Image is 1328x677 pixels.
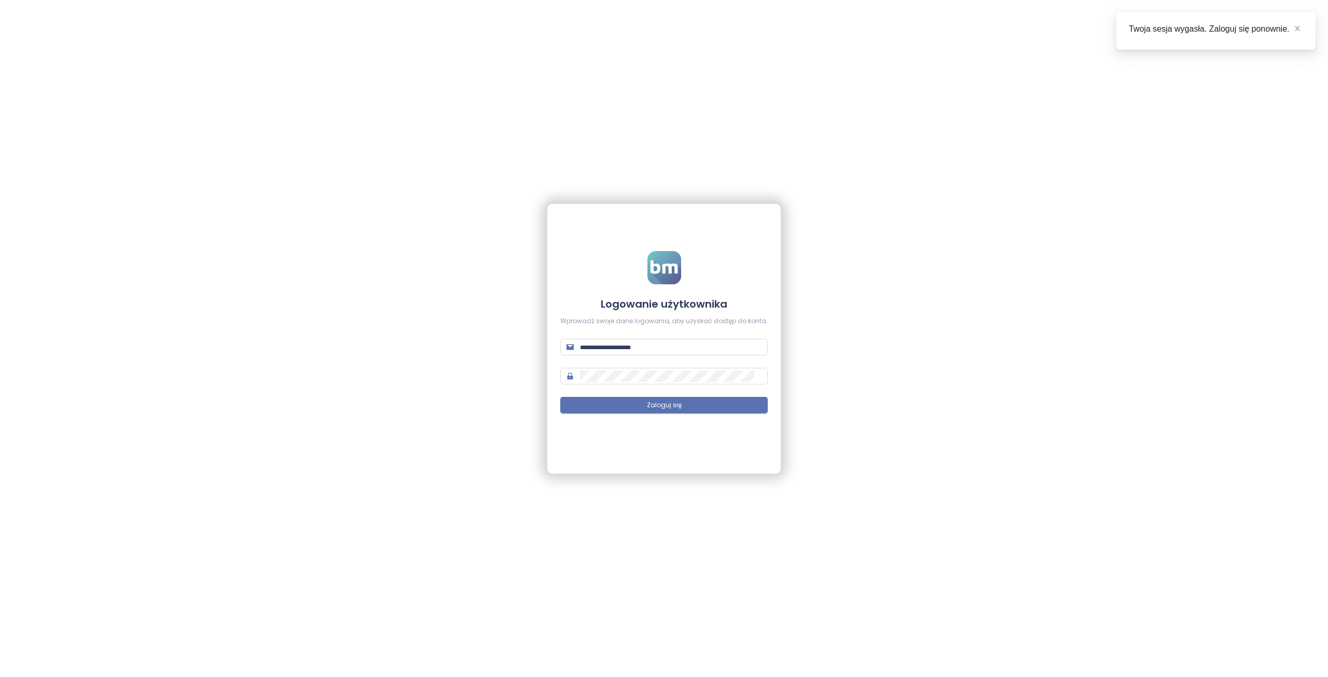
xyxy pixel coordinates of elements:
[647,251,681,284] img: logo
[566,343,574,351] span: mail
[1129,23,1303,35] div: Twoja sesja wygasła. Zaloguj się ponownie.
[1294,25,1301,32] span: close
[647,400,682,410] span: Zaloguj się
[560,316,768,326] div: Wprowadź swoje dane logowania, aby uzyskać dostęp do konta.
[560,297,768,311] h4: Logowanie użytkownika
[560,397,768,413] button: Zaloguj się
[566,372,574,380] span: lock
